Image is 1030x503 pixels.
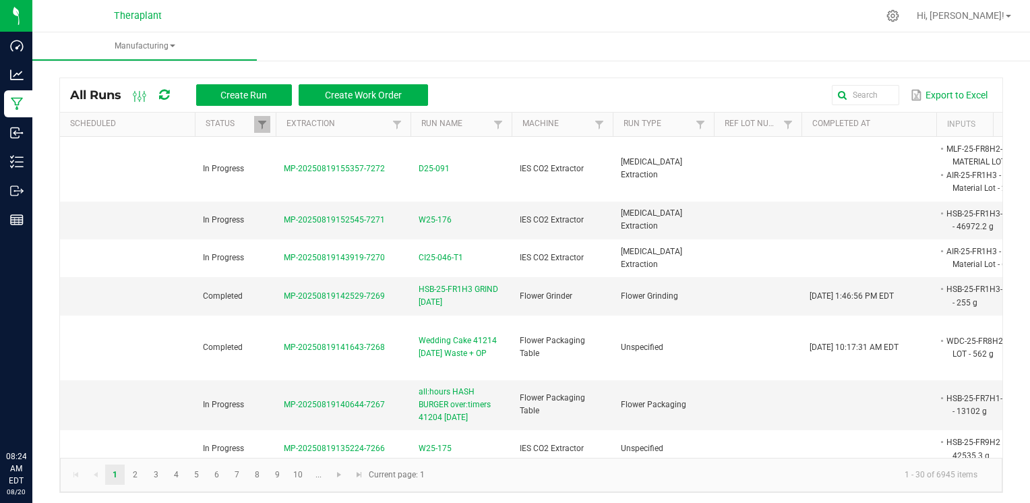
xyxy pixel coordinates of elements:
span: In Progress [203,253,244,262]
a: Run NameSortable [421,119,489,129]
span: CI25-046-T1 [419,251,463,264]
a: Filter [490,116,506,133]
span: In Progress [203,164,244,173]
span: Unspecified [621,343,663,352]
a: Page 3 [146,465,166,485]
a: Page 7 [227,465,247,485]
span: Completed [203,291,243,301]
span: [DATE] 1:46:56 PM EDT [810,291,894,301]
inline-svg: Outbound [10,184,24,198]
span: Wedding Cake 41214 [DATE] Waste + OP [419,334,504,360]
span: Theraplant [114,10,162,22]
span: MP-20250819135224-7266 [284,444,385,453]
span: [MEDICAL_DATA] Extraction [621,247,682,269]
span: Create Work Order [325,90,402,100]
a: Ref Lot NumberSortable [725,119,779,129]
span: all:hours HASH BURGER over:timers 41204 [DATE] [419,386,504,425]
span: MP-20250819142529-7269 [284,291,385,301]
a: Filter [780,116,796,133]
a: ScheduledSortable [70,119,189,129]
a: Page 9 [268,465,287,485]
a: Page 10 [289,465,308,485]
a: ExtractionSortable [286,119,388,129]
span: IES CO2 Extractor [520,444,584,453]
button: Create Run [196,84,292,106]
span: MP-20250819141643-7268 [284,343,385,352]
kendo-pager-info: 1 - 30 of 6945 items [433,464,988,486]
inline-svg: Reports [10,213,24,227]
a: Go to the next page [330,465,349,485]
span: MP-20250819155357-7272 [284,164,385,173]
input: Search [832,85,899,105]
span: Flower Packaging Table [520,336,585,358]
a: Filter [591,116,607,133]
span: [MEDICAL_DATA] Extraction [621,157,682,179]
span: W25-175 [419,442,452,455]
inline-svg: Manufacturing [10,97,24,111]
span: Flower Grinding [621,291,678,301]
a: Filter [692,116,708,133]
kendo-pager: Current page: 1 [60,458,1002,492]
div: Manage settings [884,9,901,22]
iframe: Resource center [13,395,54,436]
span: In Progress [203,400,244,409]
span: Flower Grinder [520,291,572,301]
a: Page 5 [187,465,206,485]
span: [DATE] 10:17:31 AM EDT [810,343,899,352]
span: Go to the next page [334,469,344,480]
button: Create Work Order [299,84,428,106]
span: HSB-25-FR1H3 GRIND [DATE] [419,283,504,309]
p: 08:24 AM EDT [6,450,26,487]
a: Page 6 [207,465,226,485]
span: MP-20250819140644-7267 [284,400,385,409]
a: Go to the last page [349,465,369,485]
a: Page 8 [247,465,267,485]
span: Manufacturing [32,40,257,52]
span: IES CO2 Extractor [520,253,584,262]
p: 08/20 [6,487,26,497]
span: MP-20250819143919-7270 [284,253,385,262]
a: Manufacturing [32,32,257,61]
span: Flower Packaging [621,400,686,409]
a: Run TypeSortable [624,119,692,129]
span: IES CO2 Extractor [520,164,584,173]
span: W25-176 [419,214,452,227]
span: D25-091 [419,162,450,175]
span: In Progress [203,215,244,225]
a: StatusSortable [206,119,253,129]
span: IES CO2 Extractor [520,215,584,225]
span: In Progress [203,444,244,453]
span: Completed [203,343,243,352]
span: Flower Packaging Table [520,393,585,415]
div: All Runs [70,84,438,107]
span: Unspecified [621,444,663,453]
span: Create Run [220,90,267,100]
a: Page 11 [309,465,328,485]
span: Go to the last page [354,469,365,480]
inline-svg: Analytics [10,68,24,82]
iframe: Resource center unread badge [40,393,56,409]
a: Filter [254,116,270,133]
inline-svg: Dashboard [10,39,24,53]
a: Page 1 [105,465,125,485]
button: Export to Excel [907,84,991,107]
span: MP-20250819152545-7271 [284,215,385,225]
a: Page 2 [125,465,145,485]
span: [MEDICAL_DATA] Extraction [621,208,682,231]
a: Filter [389,116,405,133]
inline-svg: Inventory [10,155,24,169]
a: Page 4 [166,465,186,485]
a: Completed AtSortable [812,119,931,129]
span: Hi, [PERSON_NAME]! [917,10,1004,21]
a: MachineSortable [522,119,590,129]
inline-svg: Inbound [10,126,24,140]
